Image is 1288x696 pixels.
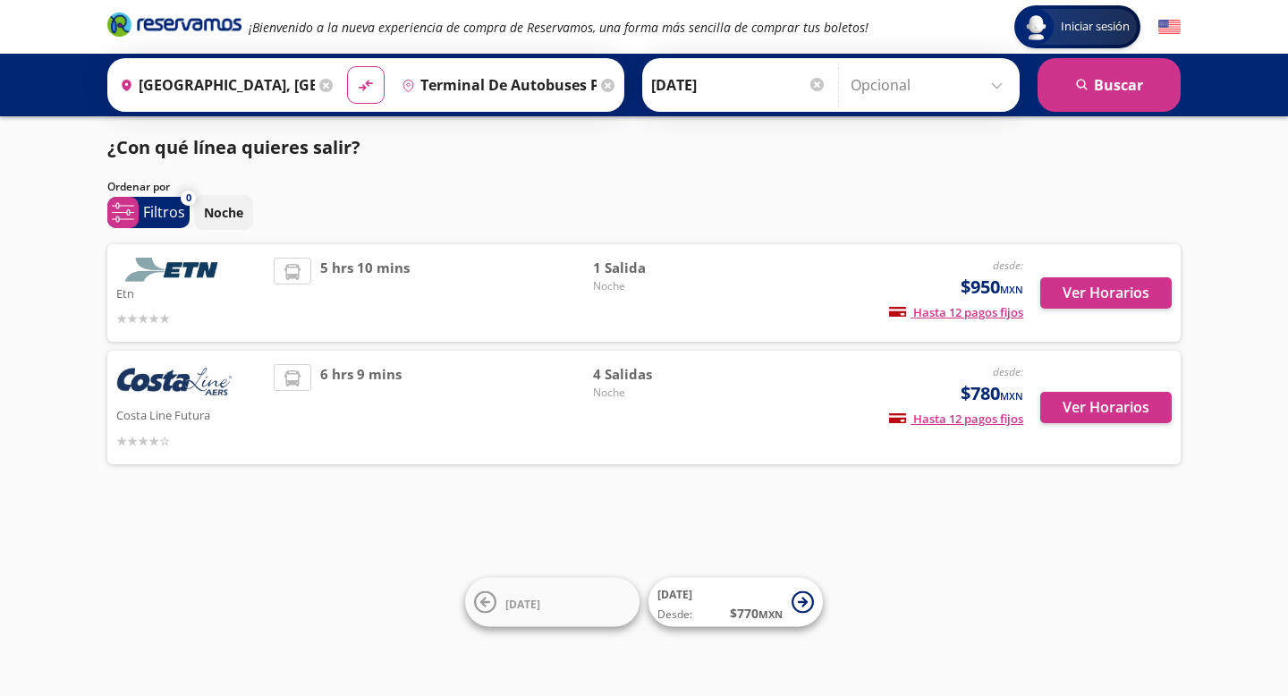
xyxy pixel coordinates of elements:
p: ¿Con qué línea quieres salir? [107,134,360,161]
em: desde: [993,258,1023,273]
p: Etn [116,282,265,303]
button: [DATE]Desde:$770MXN [648,578,823,627]
em: ¡Bienvenido a la nueva experiencia de compra de Reservamos, una forma más sencilla de comprar tus... [249,19,869,36]
span: Noche [593,385,718,401]
span: Hasta 12 pagos fijos [889,411,1023,427]
p: Filtros [143,201,185,223]
small: MXN [1000,389,1023,403]
img: Costa Line Futura [116,364,233,403]
p: Ordenar por [107,179,170,195]
span: $780 [961,380,1023,407]
span: 1 Salida [593,258,718,278]
small: MXN [758,607,783,621]
input: Buscar Origen [113,63,315,107]
span: Iniciar sesión [1054,18,1137,36]
button: [DATE] [465,578,640,627]
span: $950 [961,274,1023,301]
i: Brand Logo [107,11,241,38]
input: Opcional [851,63,1011,107]
p: Costa Line Futura [116,403,265,425]
span: [DATE] [505,596,540,611]
span: Hasta 12 pagos fijos [889,304,1023,320]
input: Elegir Fecha [651,63,826,107]
span: Noche [593,278,718,294]
span: 0 [186,191,191,206]
em: desde: [993,364,1023,379]
input: Buscar Destino [394,63,597,107]
span: Desde: [657,607,692,623]
span: 6 hrs 9 mins [320,364,402,451]
button: Buscar [1038,58,1181,112]
button: English [1158,16,1181,38]
span: $ 770 [730,604,783,623]
span: 5 hrs 10 mins [320,258,410,328]
span: 4 Salidas [593,364,718,385]
button: Ver Horarios [1040,392,1172,423]
a: Brand Logo [107,11,241,43]
img: Etn [116,258,233,282]
button: 0Filtros [107,197,190,228]
button: Ver Horarios [1040,277,1172,309]
span: [DATE] [657,587,692,602]
small: MXN [1000,283,1023,296]
button: Noche [194,195,253,230]
p: Noche [204,203,243,222]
